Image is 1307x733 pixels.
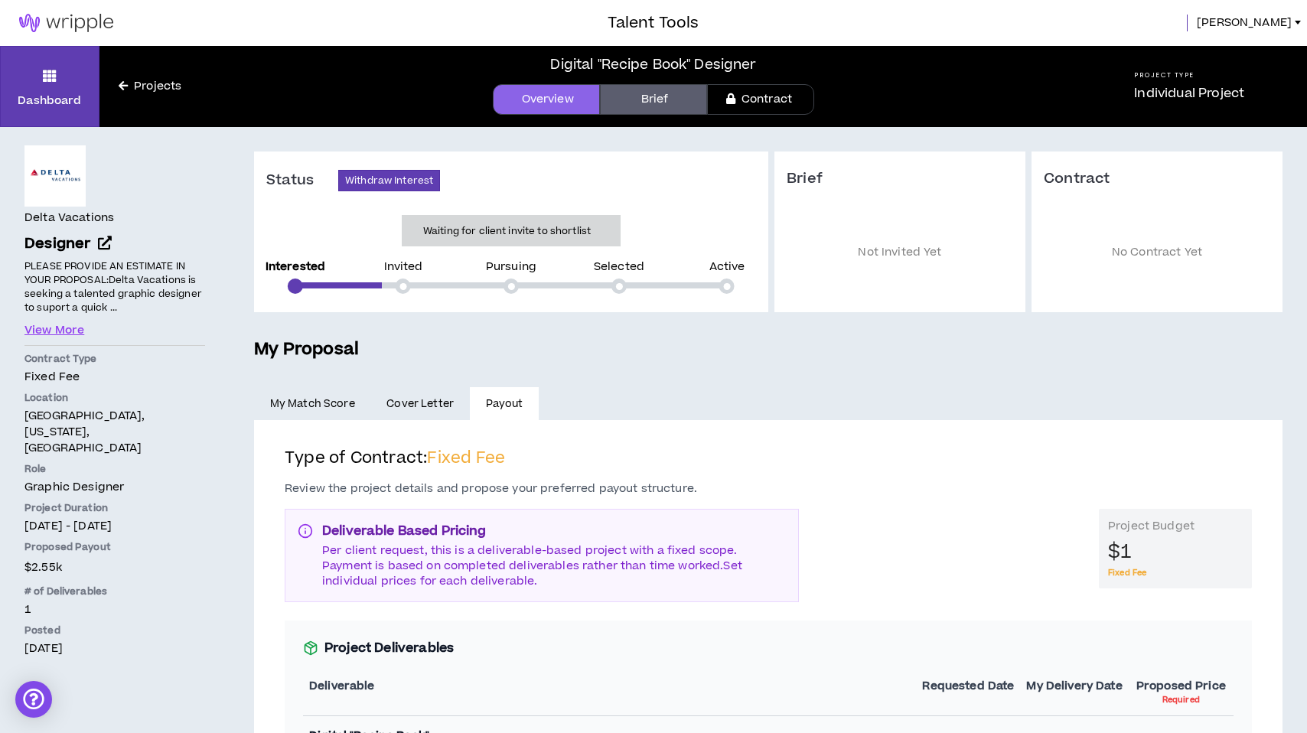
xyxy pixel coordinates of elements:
p: Required [1162,694,1200,706]
p: Deliverable Based Pricing [322,522,786,540]
h3: Status [266,171,338,190]
p: No Contract Yet [1044,211,1270,295]
p: Waiting for client invite to shortlist [423,223,591,239]
h2: Type of Contract: [285,448,1252,481]
h3: Contract [1044,170,1270,188]
p: Requested Date [922,679,1014,694]
h3: Talent Tools [608,11,699,34]
span: $2.55k [24,557,62,578]
p: Pursuing [486,262,536,272]
p: Proposed Payout [24,540,205,554]
p: # of Deliverables [24,585,205,598]
p: Location [24,391,205,405]
p: My Delivery Date [1026,679,1122,694]
p: Per client request, this is a deliverable-based project with a fixed scope. Payment is based on c... [322,543,786,589]
span: $1 [1108,538,1132,567]
div: Open Intercom Messenger [15,681,52,718]
p: 1 [24,601,205,617]
button: View More [24,322,84,339]
h4: Delta Vacations [24,210,114,226]
span: [PERSON_NAME] [1197,15,1292,31]
div: Digital "Recipe Book" Designer [550,54,756,75]
button: Withdraw Interest [338,170,440,191]
p: PLEASE PROVIDE AN ESTIMATE IN YOUR PROPOSAL:Delta Vacations is seeking a talented graphic designe... [24,259,205,316]
h5: My Proposal [254,337,1283,363]
p: Interested [266,262,325,272]
span: Graphic Designer [24,479,124,495]
p: Fixed Fee [1108,567,1243,579]
p: Role [24,462,205,476]
a: Payout [470,387,539,421]
a: Contract [707,84,814,115]
p: Review the project details and propose your preferred payout structure. [285,481,697,497]
p: [DATE] [24,640,205,656]
a: Brief [600,84,707,115]
p: [GEOGRAPHIC_DATA], [US_STATE], [GEOGRAPHIC_DATA] [24,408,205,456]
p: Dashboard [18,93,81,109]
h3: Brief [787,170,1013,188]
p: Proposed Price [1136,679,1226,694]
p: Posted [24,624,205,637]
p: Project Duration [24,501,205,515]
p: Fixed Fee [24,369,205,385]
h3: Project Deliverables [303,639,1234,657]
p: Not Invited Yet [787,211,1013,295]
span: Designer [24,233,90,254]
span: Cover Letter [386,396,454,412]
p: Deliverable [309,679,910,694]
h5: Project Type [1134,70,1244,80]
a: Projects [99,78,200,95]
p: Contract Type [24,352,205,366]
a: Overview [493,84,600,115]
p: Individual Project [1134,84,1244,103]
p: Active [709,262,745,272]
a: My Match Score [254,387,371,421]
div: Project Budget [1108,518,1243,535]
p: Invited [384,262,423,272]
p: Selected [594,262,644,272]
p: [DATE] - [DATE] [24,518,205,534]
a: Designer [24,233,205,256]
span: Fixed Fee [427,447,505,469]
